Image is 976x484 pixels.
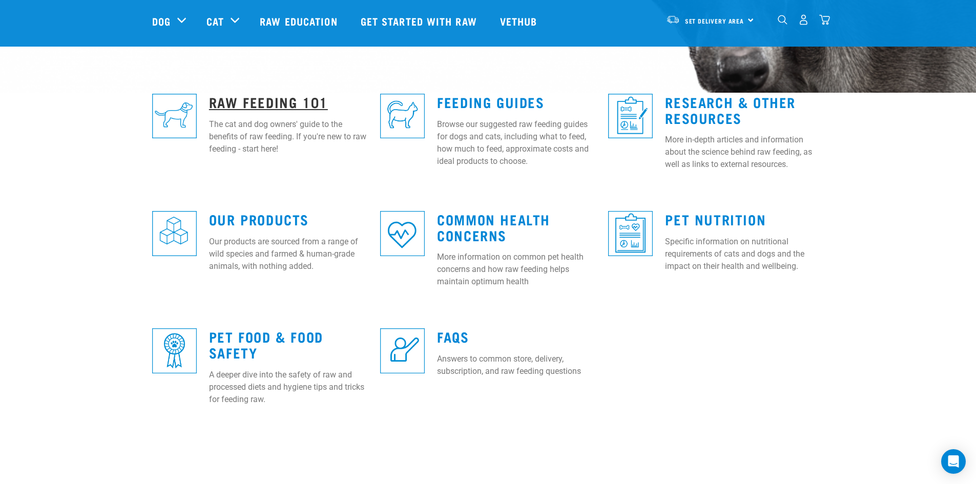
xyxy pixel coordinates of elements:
[209,369,368,406] p: A deeper dive into the safety of raw and processed diets and hygiene tips and tricks for feeding ...
[209,236,368,272] p: Our products are sourced from a range of wild species and farmed & human-grade animals, with noth...
[437,332,469,340] a: FAQs
[665,215,766,223] a: Pet Nutrition
[152,94,197,138] img: re-icons-dog3-sq-blue.png
[209,332,323,356] a: Pet Food & Food Safety
[685,19,744,23] span: Set Delivery Area
[380,94,425,138] img: re-icons-cat2-sq-blue.png
[350,1,490,41] a: Get started with Raw
[778,15,787,25] img: home-icon-1@2x.png
[209,215,309,223] a: Our Products
[437,118,596,167] p: Browse our suggested raw feeding guides for dogs and cats, including what to feed, how much to fe...
[798,14,809,25] img: user.png
[666,15,680,24] img: van-moving.png
[608,211,653,256] img: re-icons-healthcheck3-sq-blue.png
[209,98,328,106] a: Raw Feeding 101
[250,1,350,41] a: Raw Education
[437,251,596,288] p: More information on common pet health concerns and how raw feeding helps maintain optimum health
[665,98,796,121] a: Research & Other Resources
[206,13,224,29] a: Cat
[380,328,425,373] img: re-icons-faq-sq-blue.png
[437,215,550,239] a: Common Health Concerns
[490,1,550,41] a: Vethub
[152,328,197,373] img: re-icons-rosette-sq-blue.png
[437,98,544,106] a: Feeding Guides
[665,236,824,272] p: Specific information on nutritional requirements of cats and dogs and the impact on their health ...
[209,118,368,155] p: The cat and dog owners' guide to the benefits of raw feeding. If you're new to raw feeding - star...
[437,353,596,377] p: Answers to common store, delivery, subscription, and raw feeding questions
[819,14,830,25] img: home-icon@2x.png
[941,449,966,474] div: Open Intercom Messenger
[608,94,653,138] img: re-icons-healthcheck1-sq-blue.png
[152,13,171,29] a: Dog
[152,211,197,256] img: re-icons-cubes2-sq-blue.png
[380,211,425,256] img: re-icons-heart-sq-blue.png
[665,134,824,171] p: More in-depth articles and information about the science behind raw feeding, as well as links to ...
